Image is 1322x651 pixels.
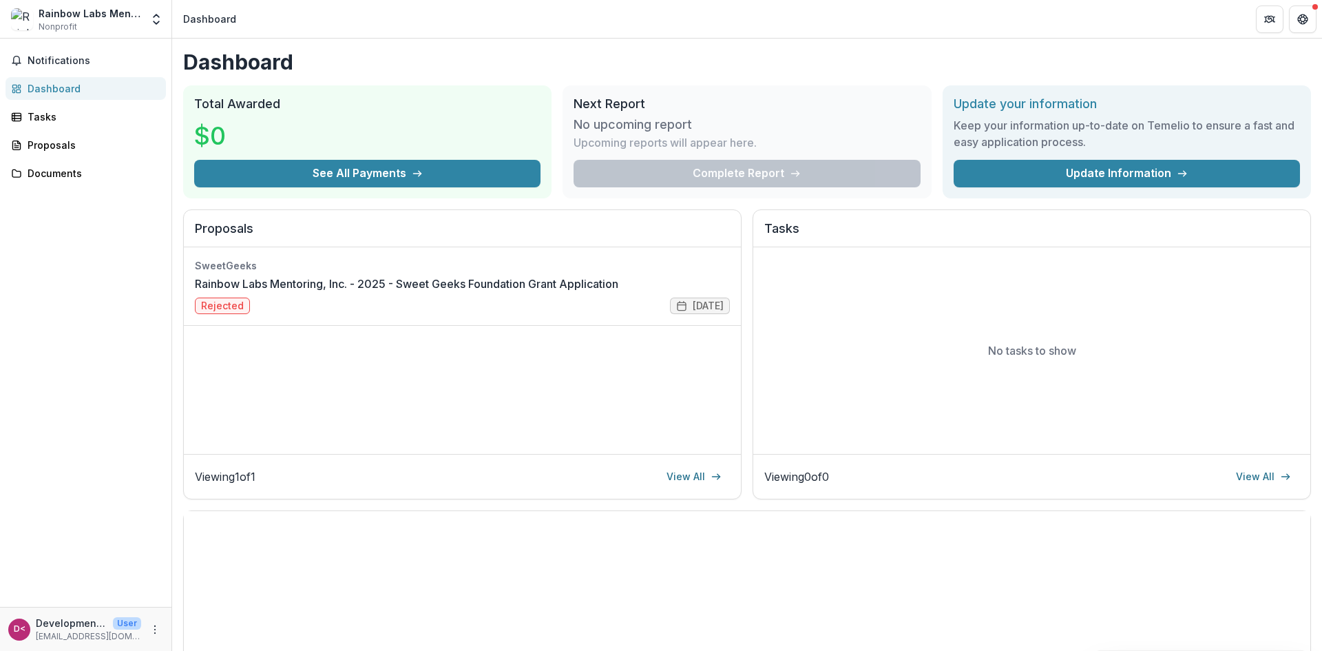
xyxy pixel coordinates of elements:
h3: Keep your information up-to-date on Temelio to ensure a fast and easy application process. [954,117,1300,150]
h2: Total Awarded [194,96,541,112]
a: Rainbow Labs Mentoring, Inc. - 2025 - Sweet Geeks Foundation Grant Application [195,276,618,292]
div: Dashboard [183,12,236,26]
nav: breadcrumb [178,9,242,29]
p: User [113,617,141,630]
h1: Dashboard [183,50,1311,74]
h3: No upcoming report [574,117,692,132]
img: Rainbow Labs Mentoring, Inc. [11,8,33,30]
a: Documents [6,162,166,185]
div: Documents [28,166,155,180]
h2: Update your information [954,96,1300,112]
div: Dashboard [28,81,155,96]
button: Get Help [1289,6,1316,33]
p: Viewing 0 of 0 [764,468,829,485]
p: Viewing 1 of 1 [195,468,255,485]
a: Update Information [954,160,1300,187]
div: Proposals [28,138,155,152]
a: View All [658,466,730,488]
span: Nonprofit [39,21,77,33]
p: Upcoming reports will appear here. [574,134,757,151]
h2: Proposals [195,221,730,247]
a: Tasks [6,105,166,128]
button: Open entity switcher [147,6,166,33]
div: Rainbow Labs Mentoring, Inc. [39,6,141,21]
p: [EMAIL_ADDRESS][DOMAIN_NAME] [36,630,141,643]
button: More [147,621,163,638]
h3: $0 [194,117,297,154]
p: Development RL <[EMAIL_ADDRESS][DOMAIN_NAME]> <[EMAIL_ADDRESS][DOMAIN_NAME]> [36,616,107,630]
span: Notifications [28,55,160,67]
div: Development RL <development@rainbowlabs.org> <development@rainbowlabs.org> [14,625,25,634]
div: Tasks [28,110,155,124]
button: See All Payments [194,160,541,187]
p: No tasks to show [988,342,1076,359]
h2: Tasks [764,221,1299,247]
a: Dashboard [6,77,166,100]
button: Partners [1256,6,1283,33]
button: Notifications [6,50,166,72]
a: Proposals [6,134,166,156]
h2: Next Report [574,96,920,112]
a: View All [1228,466,1299,488]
